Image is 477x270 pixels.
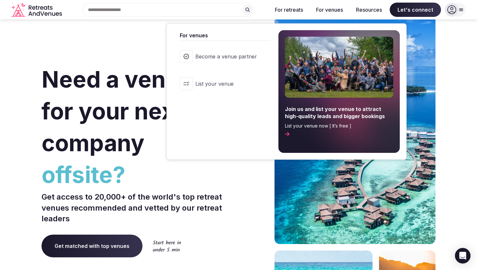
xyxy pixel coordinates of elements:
a: List your venue [173,71,271,97]
span: Let's connect [390,3,441,17]
a: Join us and list your venue to attract high-quality leads and bigger bookingsList your venue now ... [278,30,400,153]
img: Start here in under 5 min [153,240,181,252]
img: For venues [285,37,393,98]
span: offsite? [42,159,236,191]
button: Resources [351,3,387,17]
span: Join us and list your venue to attract high-quality leads and bigger bookings [285,105,393,120]
span: For venues [180,31,271,39]
span: List your venue now [ It’s free ] [285,123,393,129]
p: Get access to 20,000+ of the world's top retreat venues recommended and vetted by our retreat lea... [42,191,236,224]
span: List your venue [195,80,257,87]
span: Need a venue for your next company [42,66,193,157]
div: Open Intercom Messenger [455,248,471,264]
button: For retreats [270,3,308,17]
button: For venues [311,3,348,17]
a: Become a venue partner [173,43,271,69]
span: Become a venue partner [195,53,257,60]
a: Get matched with top venues [42,235,142,257]
svg: Retreats and Venues company logo [11,3,63,17]
a: Visit the homepage [11,3,63,17]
